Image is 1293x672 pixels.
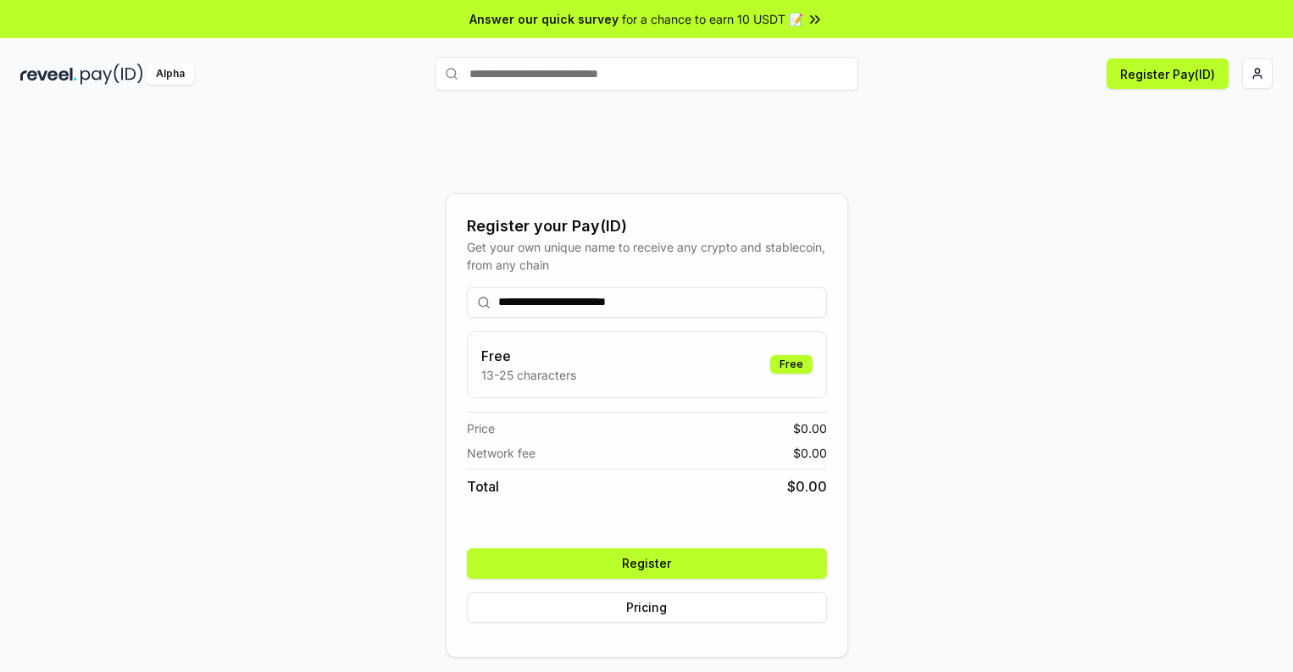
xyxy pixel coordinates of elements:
[787,476,827,497] span: $ 0.00
[467,419,495,437] span: Price
[467,238,827,274] div: Get your own unique name to receive any crypto and stablecoin, from any chain
[793,419,827,437] span: $ 0.00
[481,346,576,366] h3: Free
[469,10,619,28] span: Answer our quick survey
[467,444,536,462] span: Network fee
[80,64,143,85] img: pay_id
[20,64,77,85] img: reveel_dark
[1107,58,1229,89] button: Register Pay(ID)
[467,592,827,623] button: Pricing
[467,548,827,579] button: Register
[467,476,499,497] span: Total
[793,444,827,462] span: $ 0.00
[147,64,194,85] div: Alpha
[770,355,813,374] div: Free
[481,366,576,384] p: 13-25 characters
[467,214,827,238] div: Register your Pay(ID)
[622,10,803,28] span: for a chance to earn 10 USDT 📝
